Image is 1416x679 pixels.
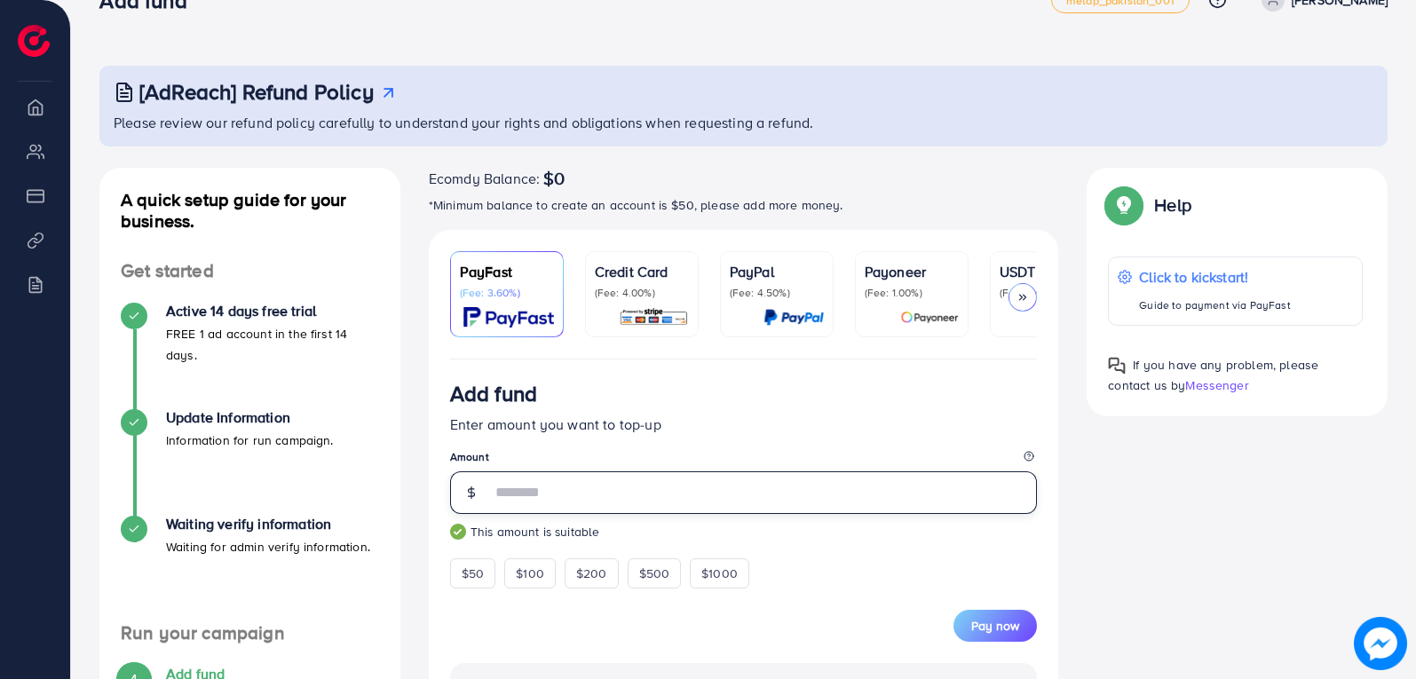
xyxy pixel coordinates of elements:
[450,414,1038,435] p: Enter amount you want to top-up
[900,307,959,328] img: card
[114,112,1377,133] p: Please review our refund policy carefully to understand your rights and obligations when requesti...
[166,516,370,533] h4: Waiting verify information
[1139,295,1290,316] p: Guide to payment via PayFast
[166,323,379,366] p: FREE 1 ad account in the first 14 days.
[139,79,374,105] h3: [AdReach] Refund Policy
[730,286,824,300] p: (Fee: 4.50%)
[166,409,334,426] h4: Update Information
[701,565,738,582] span: $1000
[619,307,689,328] img: card
[450,524,466,540] img: guide
[953,610,1037,642] button: Pay now
[763,307,824,328] img: card
[99,260,400,282] h4: Get started
[865,286,959,300] p: (Fee: 1.00%)
[99,622,400,644] h4: Run your campaign
[429,168,540,189] span: Ecomdy Balance:
[865,261,959,282] p: Payoneer
[1108,357,1126,375] img: Popup guide
[99,516,400,622] li: Waiting verify information
[18,25,50,57] img: logo
[166,430,334,451] p: Information for run campaign.
[99,303,400,409] li: Active 14 days free trial
[99,409,400,516] li: Update Information
[1139,266,1290,288] p: Click to kickstart!
[450,449,1038,471] legend: Amount
[543,168,565,189] span: $0
[1000,286,1094,300] p: (Fee: 0.00%)
[429,194,1059,216] p: *Minimum balance to create an account is $50, please add more money.
[1185,376,1248,394] span: Messenger
[971,617,1019,635] span: Pay now
[99,189,400,232] h4: A quick setup guide for your business.
[450,523,1038,541] small: This amount is suitable
[595,261,689,282] p: Credit Card
[1356,619,1405,668] img: image
[166,303,379,320] h4: Active 14 days free trial
[639,565,670,582] span: $500
[1154,194,1191,216] p: Help
[460,261,554,282] p: PayFast
[1108,189,1140,221] img: Popup guide
[460,286,554,300] p: (Fee: 3.60%)
[730,261,824,282] p: PayPal
[576,565,607,582] span: $200
[462,565,484,582] span: $50
[463,307,554,328] img: card
[595,286,689,300] p: (Fee: 4.00%)
[1000,261,1094,282] p: USDT
[516,565,544,582] span: $100
[166,536,370,557] p: Waiting for admin verify information.
[1108,356,1318,394] span: If you have any problem, please contact us by
[450,381,537,407] h3: Add fund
